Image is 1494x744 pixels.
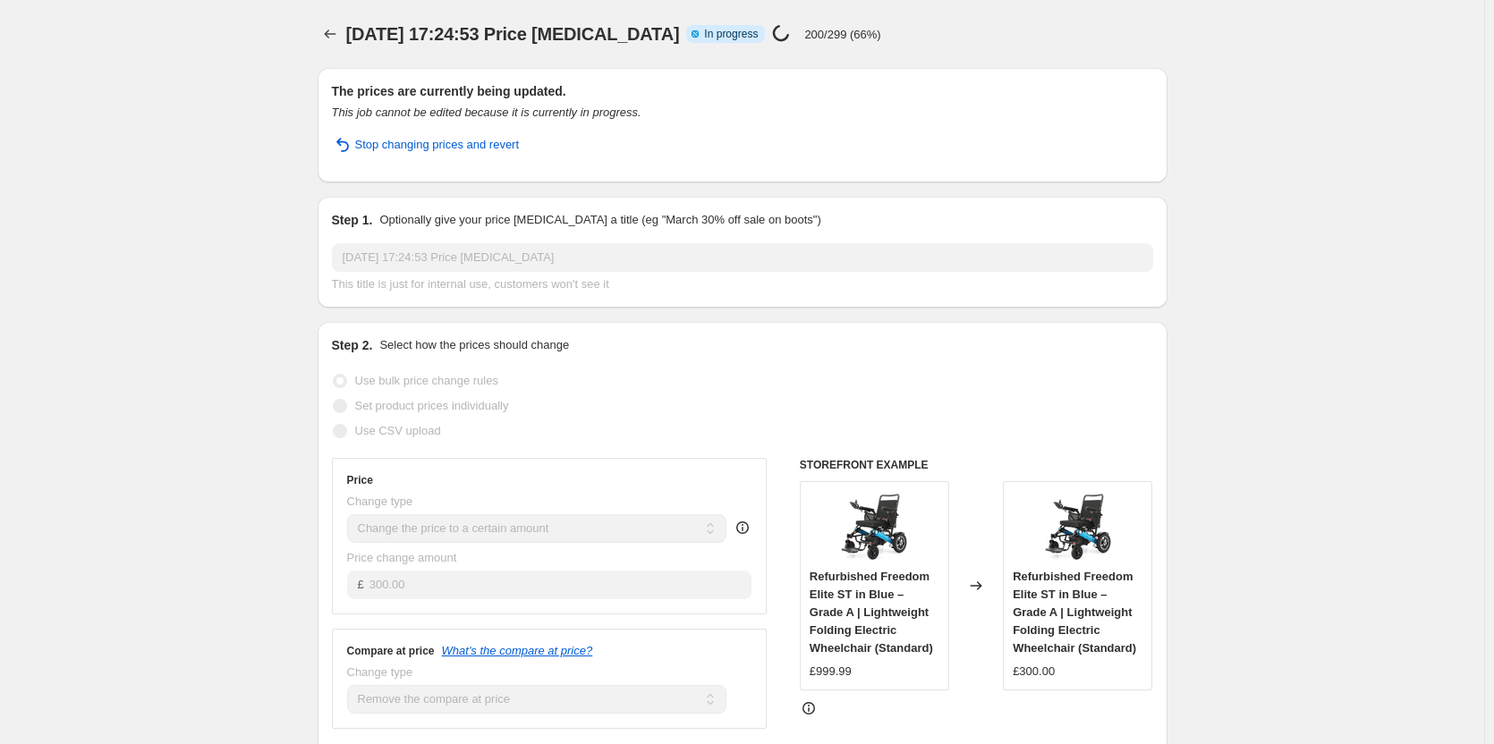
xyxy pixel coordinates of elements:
h2: Step 1. [332,211,373,229]
span: [DATE] 17:24:53 Price [MEDICAL_DATA] [346,24,680,44]
input: 30% off holiday sale [332,243,1153,272]
h2: The prices are currently being updated. [332,82,1153,100]
h2: Step 2. [332,336,373,354]
i: This job cannot be edited because it is currently in progress. [332,106,641,119]
span: Refurbished Freedom Elite ST in Blue – Grade A | Lightweight Folding Electric Wheelchair (Standard) [1013,570,1136,655]
p: Select how the prices should change [379,336,569,354]
span: Change type [347,665,413,679]
span: Use bulk price change rules [355,374,498,387]
span: Use CSV upload [355,424,441,437]
div: help [734,519,751,537]
span: Refurbished Freedom Elite ST in Blue – Grade A | Lightweight Folding Electric Wheelchair (Standard) [810,570,933,655]
span: This title is just for internal use, customers won't see it [332,277,609,291]
span: Change type [347,495,413,508]
img: lightweight-electric-wheelchair-folding-powerchair-freedom-pro-st-416632_80x.png [838,491,910,562]
div: £999.99 [810,663,852,681]
button: What's the compare at price? [442,644,593,657]
button: Stop changing prices and revert [321,131,531,159]
span: Stop changing prices and revert [355,136,520,154]
span: In progress [704,27,758,41]
button: Price change jobs [318,21,343,46]
span: Price change amount [347,551,457,564]
h3: Price [347,473,373,487]
h3: Compare at price [347,644,435,658]
span: £ [358,578,364,591]
p: 200/299 (66%) [804,28,880,41]
h6: STOREFRONT EXAMPLE [800,458,1153,472]
span: Set product prices individually [355,399,509,412]
img: lightweight-electric-wheelchair-folding-powerchair-freedom-pro-st-416632_80x.png [1042,491,1114,562]
p: Optionally give your price [MEDICAL_DATA] a title (eg "March 30% off sale on boots") [379,211,820,229]
div: £300.00 [1013,663,1055,681]
input: 80.00 [369,571,751,599]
